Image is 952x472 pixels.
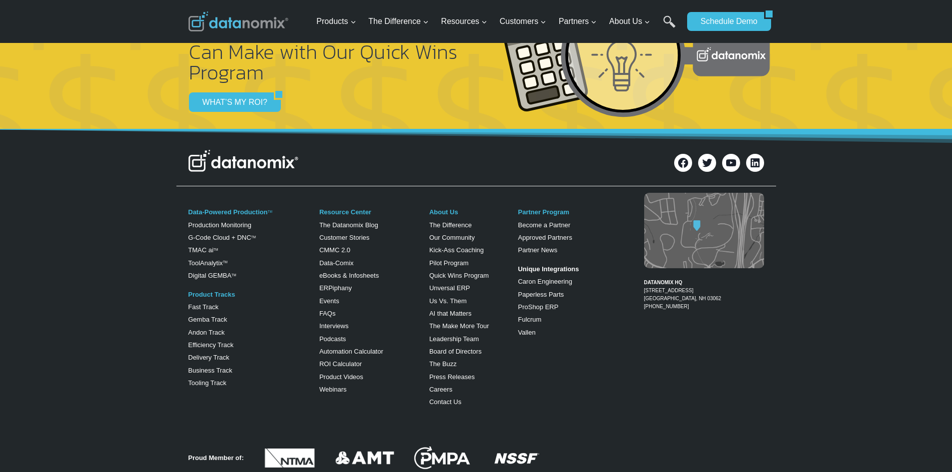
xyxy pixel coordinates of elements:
[429,259,469,267] a: Pilot Program
[518,234,572,241] a: Approved Partners
[644,271,764,311] figcaption: [PHONE_NUMBER]
[518,278,572,285] a: Caron Engineering
[518,329,535,336] a: Vallen
[188,367,232,374] a: Business Track
[429,398,461,406] a: Contact Us
[251,235,256,239] sup: TM
[189,21,460,82] h2: Calculate How Much More You Can Make with Our Quick Wins Program
[188,234,256,241] a: G-Code Cloud + DNCTM
[518,221,570,229] a: Become a Partner
[188,259,223,267] a: ToolAnalytix
[319,322,349,330] a: Interviews
[188,11,288,31] img: Datanomix
[319,259,354,267] a: Data-Comix
[429,386,452,393] a: Careers
[319,360,362,368] a: ROI Calculator
[231,273,236,277] sup: TM
[319,310,336,317] a: FAQs
[188,291,235,298] a: Product Tracks
[429,246,484,254] a: Kick-Ass Coaching
[429,373,475,381] a: Press Releases
[687,12,764,31] a: Schedule Demo
[518,246,557,254] a: Partner News
[319,297,339,305] a: Events
[188,329,225,336] a: Andon Track
[188,221,251,229] a: Production Monitoring
[500,15,546,28] span: Customers
[188,316,227,323] a: Gemba Track
[319,386,347,393] a: Webinars
[559,15,597,28] span: Partners
[441,15,487,28] span: Resources
[429,272,489,279] a: Quick Wins Program
[319,246,350,254] a: CMMC 2.0
[368,15,429,28] span: The Difference
[188,246,218,254] a: TMAC aiTM
[429,284,470,292] a: Unversal ERP
[188,150,298,172] img: Datanomix Logo
[319,234,369,241] a: Customer Stories
[188,354,229,361] a: Delivery Track
[188,272,236,279] a: Digital GEMBATM
[189,92,274,111] a: WHAT’S MY ROI?
[188,208,268,216] a: Data-Powered Production
[429,310,472,317] a: AI that Matters
[429,322,489,330] a: The Make More Tour
[188,303,219,311] a: Fast Track
[429,360,457,368] a: The Buzz
[316,15,356,28] span: Products
[319,373,363,381] a: Product Videos
[429,335,479,343] a: Leadership Team
[319,335,346,343] a: Podcasts
[644,193,764,268] img: Datanomix map image
[429,297,467,305] a: Us Vs. Them
[319,272,379,279] a: eBooks & Infosheets
[518,316,541,323] a: Fulcrum
[319,348,383,355] a: Automation Calculator
[644,280,683,285] strong: DATANOMIX HQ
[663,15,676,38] a: Search
[429,208,458,216] a: About Us
[518,208,569,216] a: Partner Program
[319,284,352,292] a: ERPiphany
[518,303,558,311] a: ProShop ERP
[319,208,371,216] a: Resource Center
[267,210,272,213] a: TM
[518,291,564,298] a: Paperless Parts
[319,221,378,229] a: The Datanomix Blog
[188,454,244,462] strong: Proud Member of:
[429,221,472,229] a: The Difference
[312,5,682,38] nav: Primary Navigation
[188,341,234,349] a: Efficiency Track
[429,234,475,241] a: Our Community
[644,288,722,301] a: [STREET_ADDRESS][GEOGRAPHIC_DATA], NH 03062
[518,265,579,273] strong: Unique Integrations
[429,348,482,355] a: Board of Directors
[213,248,218,251] sup: TM
[188,379,227,387] a: Tooling Track
[223,260,227,264] a: TM
[609,15,650,28] span: About Us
